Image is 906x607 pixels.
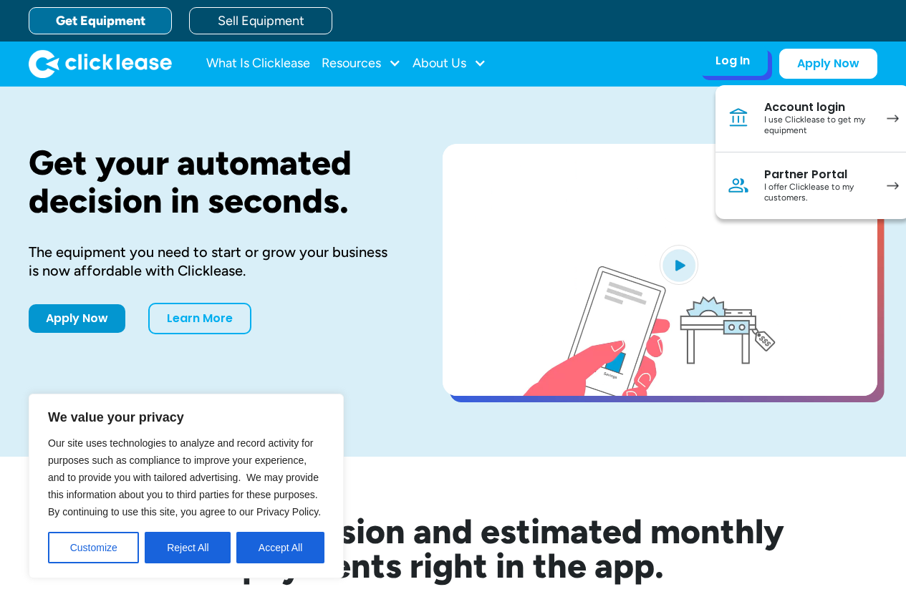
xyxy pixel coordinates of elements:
div: I use Clicklease to get my equipment [764,115,872,137]
div: The equipment you need to start or grow your business is now affordable with Clicklease. [29,243,397,280]
div: I offer Clicklease to my customers. [764,182,872,204]
p: We value your privacy [48,409,324,426]
a: home [29,49,172,78]
a: Apply Now [29,304,125,333]
img: arrow [887,115,899,122]
a: Apply Now [779,49,877,79]
div: Account login [764,100,872,115]
img: Person icon [727,174,750,197]
a: What Is Clicklease [206,49,310,78]
span: Our site uses technologies to analyze and record activity for purposes such as compliance to impr... [48,437,321,518]
img: Blue play button logo on a light blue circular background [660,245,698,285]
button: Accept All [236,532,324,563]
a: Learn More [148,303,251,334]
div: Log In [715,54,750,68]
div: We value your privacy [29,394,344,578]
div: About Us [413,49,486,78]
a: open lightbox [443,144,877,396]
img: Bank icon [727,107,750,130]
div: Resources [322,49,401,78]
a: Sell Equipment [189,7,332,34]
img: arrow [887,182,899,190]
button: Customize [48,532,139,563]
h1: Get your automated decision in seconds. [29,144,397,220]
button: Reject All [145,532,231,563]
div: Partner Portal [764,167,872,182]
h2: See your decision and estimated monthly payments right in the app. [52,514,854,583]
a: Get Equipment [29,7,172,34]
img: Clicklease logo [29,49,172,78]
